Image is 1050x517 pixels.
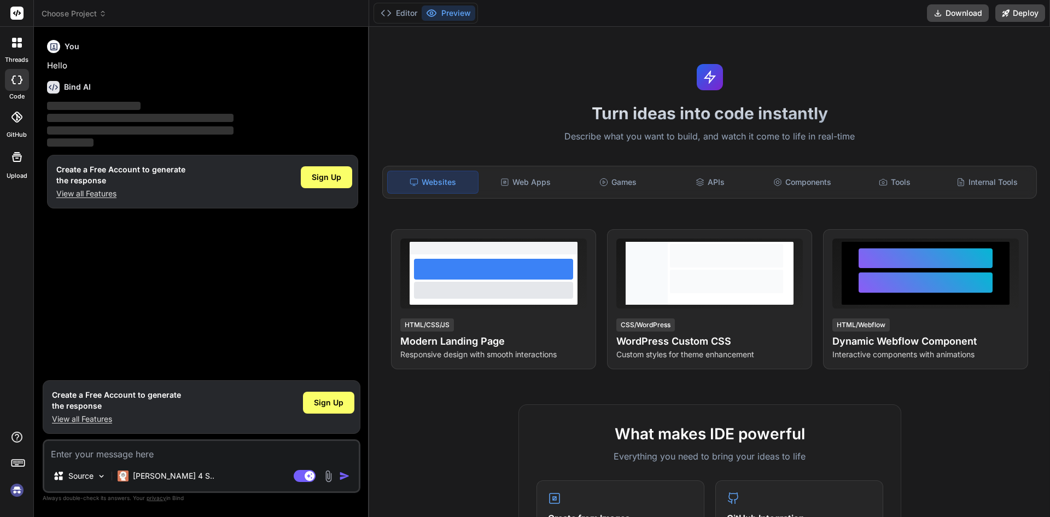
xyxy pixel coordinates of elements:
[56,188,185,199] p: View all Features
[312,172,341,183] span: Sign Up
[616,334,803,349] h4: WordPress Custom CSS
[7,171,27,181] label: Upload
[56,164,185,186] h1: Create a Free Account to generate the response
[133,470,214,481] p: [PERSON_NAME] 4 S..
[322,470,335,483] img: attachment
[387,171,479,194] div: Websites
[927,4,989,22] button: Download
[665,171,755,194] div: APIs
[832,318,890,332] div: HTML/Webflow
[8,481,26,499] img: signin
[376,5,422,21] button: Editor
[47,102,141,110] span: ‌
[536,422,883,445] h2: What makes IDE powerful
[42,8,107,19] span: Choose Project
[573,171,663,194] div: Games
[536,450,883,463] p: Everything you need to bring your ideas to life
[376,103,1043,123] h1: Turn ideas into code instantly
[314,397,343,408] span: Sign Up
[481,171,571,194] div: Web Apps
[147,495,166,501] span: privacy
[995,4,1045,22] button: Deploy
[118,470,129,481] img: Claude 4 Sonnet
[376,130,1043,144] p: Describe what you want to build, and watch it come to life in real-time
[9,92,25,101] label: code
[65,41,79,52] h6: You
[942,171,1032,194] div: Internal Tools
[64,82,91,92] h6: Bind AI
[339,470,350,481] img: icon
[7,130,27,140] label: GitHub
[97,472,106,481] img: Pick Models
[400,334,587,349] h4: Modern Landing Page
[832,349,1019,360] p: Interactive components with animations
[400,318,454,332] div: HTML/CSS/JS
[757,171,848,194] div: Components
[47,60,358,72] p: Hello
[47,138,94,147] span: ‌
[400,349,587,360] p: Responsive design with smooth interactions
[47,126,234,135] span: ‌
[68,470,94,481] p: Source
[832,334,1019,349] h4: Dynamic Webflow Component
[616,318,675,332] div: CSS/WordPress
[52,414,181,425] p: View all Features
[47,114,234,122] span: ‌
[52,390,181,411] h1: Create a Free Account to generate the response
[43,493,360,503] p: Always double-check its answers. Your in Bind
[616,349,803,360] p: Custom styles for theme enhancement
[850,171,940,194] div: Tools
[5,55,28,65] label: threads
[422,5,475,21] button: Preview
